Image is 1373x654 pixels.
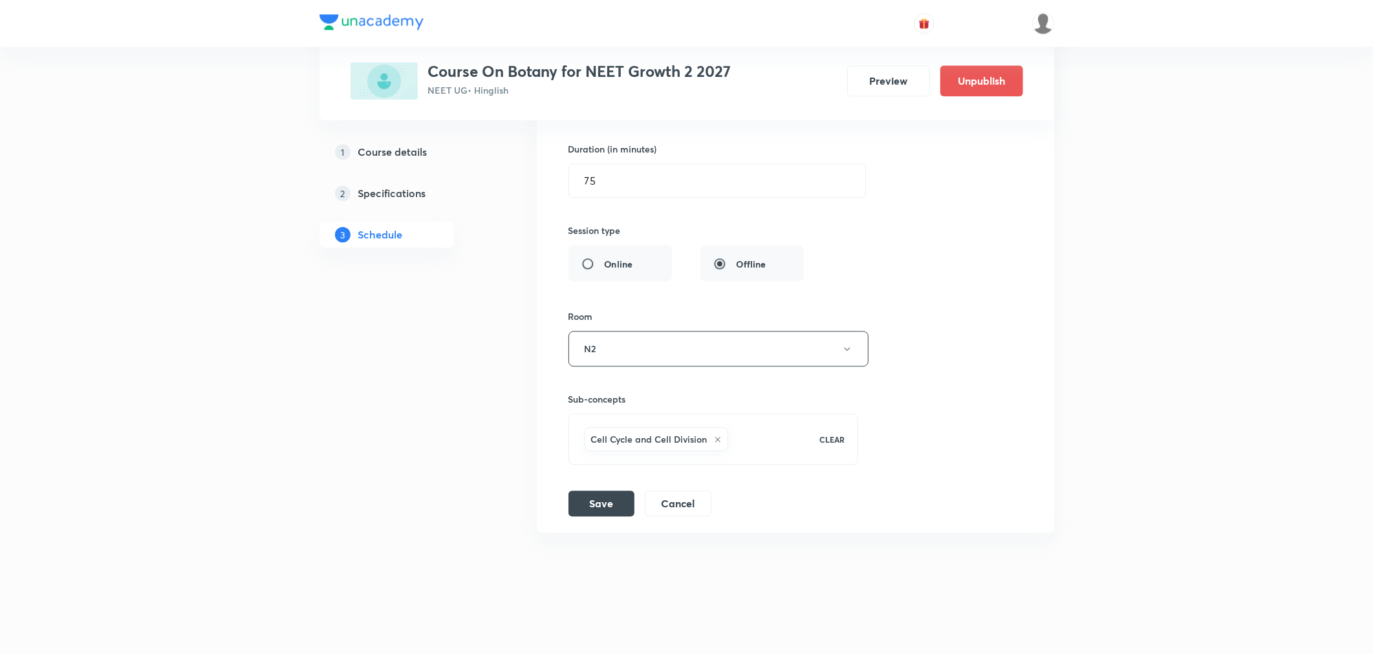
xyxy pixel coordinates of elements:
img: Vivek Patil [1032,12,1054,34]
button: Cancel [645,491,711,516]
p: 2 [335,185,351,201]
button: Preview [847,65,930,96]
button: Unpublish [940,65,1023,96]
h3: Course On Botany for NEET Growth 2 2027 [428,62,731,81]
h6: Session type [568,224,621,237]
h5: Specifications [358,185,426,201]
button: avatar [914,13,935,34]
button: N2 [568,331,869,366]
h5: Schedule [358,227,403,242]
img: D400194D-5E7E-4490-AE7C-BC7D6B8EB378_plus.png [351,62,418,100]
h5: Course details [358,144,427,160]
h6: Duration (in minutes) [568,142,657,156]
button: Save [568,491,634,516]
p: NEET UG • Hinglish [428,83,731,97]
input: 75 [569,164,865,197]
p: CLEAR [819,434,845,445]
img: avatar [918,17,930,29]
a: 2Specifications [319,180,495,206]
h6: Cell Cycle and Cell Division [591,432,708,446]
h6: Room [568,310,593,323]
p: 3 [335,227,351,242]
a: Company Logo [319,14,424,33]
a: 1Course details [319,139,495,165]
h6: Sub-concepts [568,392,859,406]
p: 1 [335,144,351,160]
img: Company Logo [319,14,424,30]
